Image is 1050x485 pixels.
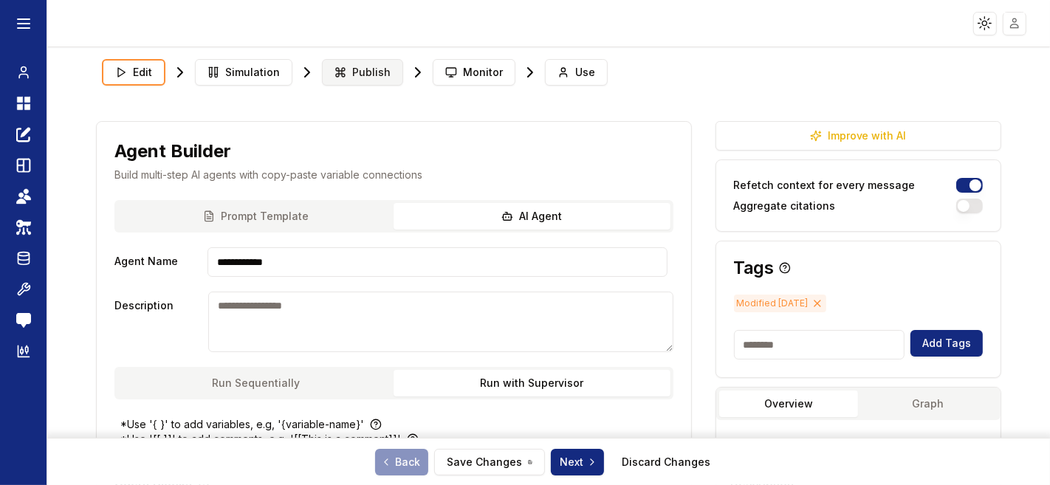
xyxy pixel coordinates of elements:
label: Refetch context for every message [734,180,916,190]
button: Simulation [195,59,292,86]
button: Next [551,449,604,475]
h3: Tags [734,259,774,277]
label: Aggregate citations [734,201,836,211]
button: Run Sequentially [117,370,394,396]
label: Agent Name [114,247,202,277]
span: Modified [DATE] [734,295,826,312]
img: feedback [16,313,31,328]
label: Description [114,292,202,352]
p: *Use '{ }' to add variables, e.g, '{variable-name}' [120,417,364,432]
span: Publish [352,65,391,80]
button: AI Agent [394,203,670,230]
button: Save Changes [434,449,545,475]
a: Back [375,449,428,475]
button: Run with Supervisor [394,370,670,396]
button: Edit [102,59,165,86]
span: Simulation [225,65,280,80]
span: Monitor [463,65,503,80]
span: Edit [133,65,152,80]
img: placeholder-user.jpg [1004,13,1026,34]
button: Overview [719,391,859,417]
button: Add Tags [910,330,983,357]
button: Discard Changes [610,449,722,475]
button: Prompt Template [117,203,394,230]
p: Build multi-step AI agents with copy-paste variable connections [114,168,673,182]
button: Graph [858,391,998,417]
span: Use [575,65,595,80]
button: Monitor [433,59,515,86]
p: *Use '[[ ]]' to add comments, e.g, '[[This is a comment]]' [120,432,401,447]
a: Discard Changes [622,455,710,469]
button: Publish [322,59,403,86]
h1: Agent Builder [114,140,231,163]
button: Use [545,59,608,86]
span: Next [560,455,598,469]
button: Improve with AI [716,121,1001,151]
